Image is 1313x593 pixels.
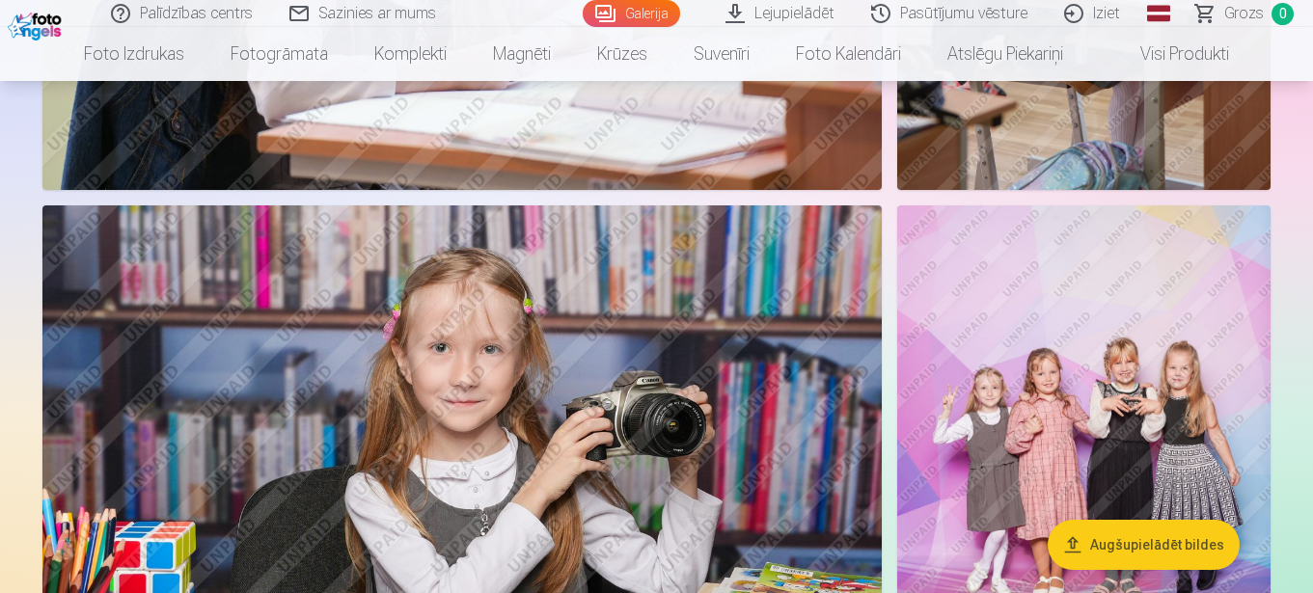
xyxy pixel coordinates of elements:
a: Fotogrāmata [207,27,351,81]
a: Komplekti [351,27,470,81]
span: Grozs [1224,2,1264,25]
a: Suvenīri [670,27,773,81]
a: Foto izdrukas [61,27,207,81]
a: Krūzes [574,27,670,81]
a: Foto kalendāri [773,27,924,81]
span: 0 [1272,3,1294,25]
button: Augšupielādēt bildes [1048,520,1240,570]
a: Magnēti [470,27,574,81]
img: /fa1 [8,8,67,40]
a: Visi produkti [1086,27,1252,81]
a: Atslēgu piekariņi [924,27,1086,81]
